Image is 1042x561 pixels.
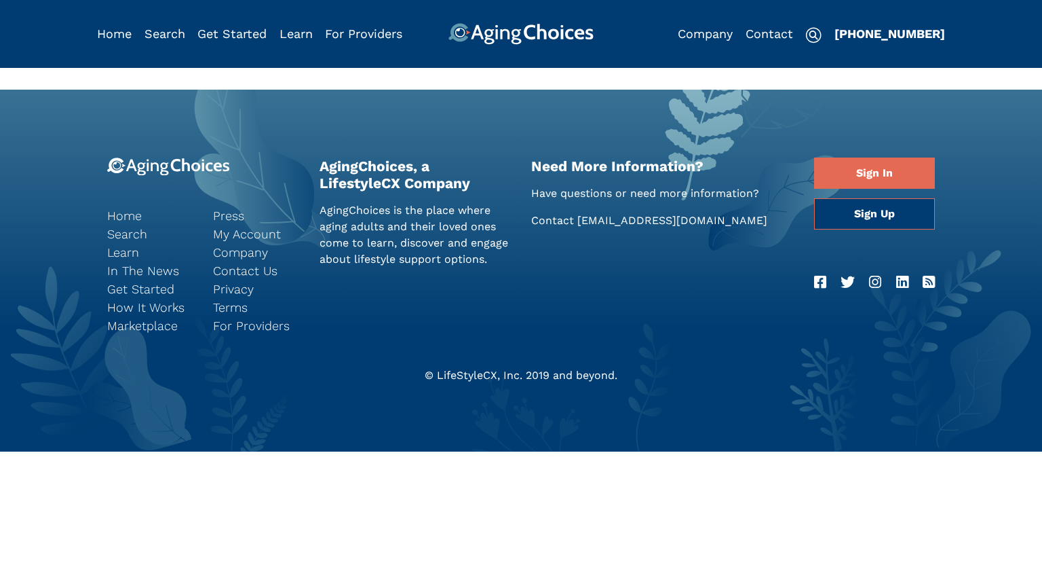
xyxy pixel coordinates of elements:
[213,261,298,280] a: Contact Us
[325,26,402,41] a: For Providers
[448,23,594,45] img: AgingChoices
[213,298,298,316] a: Terms
[814,272,826,293] a: Facebook
[869,272,881,293] a: Instagram
[213,243,298,261] a: Company
[107,298,193,316] a: How It Works
[107,316,193,335] a: Marketplace
[197,26,267,41] a: Get Started
[107,243,193,261] a: Learn
[107,225,193,243] a: Search
[107,206,193,225] a: Home
[97,26,132,41] a: Home
[320,202,512,268] p: AgingChoices is the place where aging adults and their loved ones come to learn, discover and eng...
[834,26,945,41] a: [PHONE_NUMBER]
[678,26,733,41] a: Company
[279,26,313,41] a: Learn
[805,27,822,43] img: search-icon.svg
[213,225,298,243] a: My Account
[923,272,935,293] a: RSS Feed
[746,26,793,41] a: Contact
[144,23,185,45] div: Popover trigger
[814,198,935,230] a: Sign Up
[213,316,298,335] a: For Providers
[531,158,794,175] h2: Need More Information?
[107,261,193,280] a: In The News
[320,158,512,192] h2: AgingChoices, a LifestyleCX Company
[107,280,193,298] a: Get Started
[107,158,230,176] img: 9-logo.svg
[213,280,298,298] a: Privacy
[213,206,298,225] a: Press
[841,272,855,293] a: Twitter
[97,367,945,384] div: © LifeStyleCX, Inc. 2019 and beyond.
[896,272,908,293] a: LinkedIn
[577,214,767,227] a: [EMAIL_ADDRESS][DOMAIN_NAME]
[531,185,794,202] p: Have questions or need more information?
[144,26,185,41] a: Search
[814,158,935,189] a: Sign In
[531,213,794,229] p: Contact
